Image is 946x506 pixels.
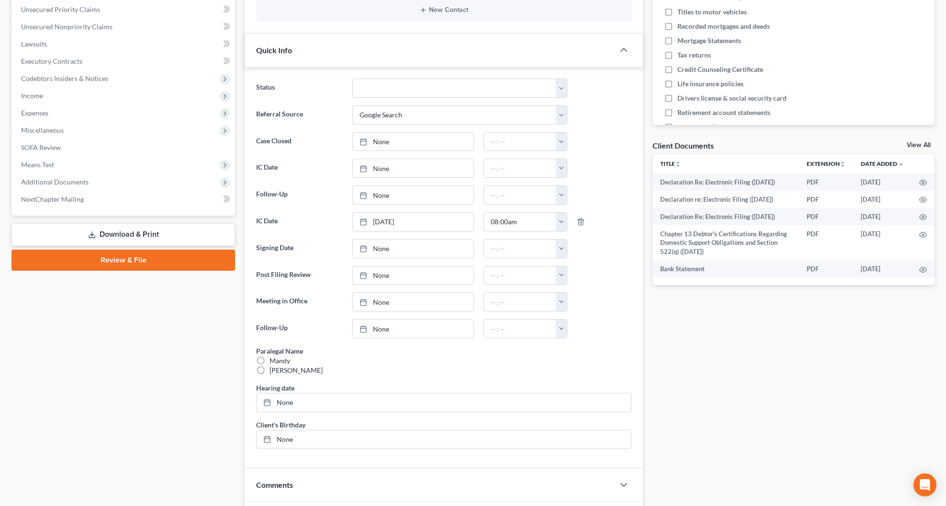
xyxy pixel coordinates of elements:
td: Declaration Re: Electronic Filing ([DATE]) [653,208,799,225]
input: -- : -- [484,293,556,311]
td: [DATE] [853,173,912,191]
div: Hearing date [256,383,294,393]
a: Executory Contracts [13,53,235,70]
span: Life insurance policies [677,79,743,89]
span: NextChapter Mailing [21,195,84,203]
span: Retirement account statements [677,108,770,117]
div: Open Intercom Messenger [913,473,936,496]
span: Unsecured Priority Claims [21,5,100,13]
span: Income [21,92,43,100]
a: None [353,240,473,258]
a: None [353,186,473,204]
a: None [353,293,473,311]
span: Quick Info [256,46,292,55]
div: Paralegal Name [256,346,303,356]
span: Executory Contracts [21,57,82,65]
span: Unsecured Nonpriority Claims [21,23,113,31]
a: None [353,266,473,285]
td: PDF [799,173,853,191]
i: unfold_more [675,161,681,167]
input: -- : -- [484,186,556,204]
a: None [257,430,631,448]
div: Client Documents [653,140,714,150]
a: View All [907,142,931,149]
a: Review & File [11,250,235,271]
a: Lawsuits [13,35,235,53]
td: [DATE] [853,225,912,260]
div: Mandy [270,356,290,366]
label: IC Date [251,159,348,178]
td: PDF [799,225,853,260]
span: Titles to motor vehicles [677,7,747,17]
div: Client's Birthday [256,420,305,430]
td: [DATE] [853,208,912,225]
label: Meeting in Office [251,292,348,311]
label: IC Date [251,212,348,231]
td: PDF [799,260,853,277]
a: Date Added expand_more [861,160,904,167]
td: [DATE] [853,260,912,277]
a: Unsecured Priority Claims [13,1,235,18]
span: Miscellaneous [21,126,64,134]
td: PDF [799,191,853,208]
a: Unsecured Nonpriority Claims [13,18,235,35]
input: -- : -- [484,133,556,151]
span: Lawsuits [21,40,47,48]
a: NextChapter Mailing [13,191,235,208]
i: expand_more [898,161,904,167]
a: SOFA Review [13,139,235,156]
td: Declaration Re: Electronic Filing ([DATE]) [653,173,799,191]
input: -- : -- [484,159,556,177]
span: Document [677,123,709,133]
td: Declaration re: Electronic Filing ([DATE]) [653,191,799,208]
i: unfold_more [840,161,845,167]
div: [PERSON_NAME] [270,366,323,375]
span: Recorded mortgages and deeds [677,22,770,31]
span: Credit Counseling Certificate [677,65,763,74]
input: -- : -- [484,266,556,285]
span: Comments [256,480,293,489]
a: None [353,159,473,177]
a: Extensionunfold_more [807,160,845,167]
label: Status [251,79,348,98]
span: Additional Documents [21,178,89,186]
label: Case Closed [251,132,348,151]
span: Drivers license & social security card [677,93,787,103]
a: None [257,393,631,412]
td: [DATE] [853,191,912,208]
input: -- : -- [484,320,556,338]
label: Signing Date [251,239,348,258]
label: Referral Source [251,105,348,125]
span: Means Test [21,161,54,169]
a: None [353,320,473,338]
a: Titleunfold_more [660,160,681,167]
span: Mortgage Statements [677,36,741,46]
td: Bank Statement [653,260,799,277]
a: None [353,133,473,151]
span: SOFA Review [21,143,61,151]
label: Follow-Up [251,185,348,205]
span: Expenses [21,109,48,117]
span: Codebtors Insiders & Notices [21,74,108,82]
button: New Contact [264,6,624,14]
a: [DATE] [353,213,473,231]
label: Post Filing Review [251,266,348,285]
td: PDF [799,208,853,225]
input: -- : -- [484,240,556,258]
td: Chapter 13 Debtor's Certifications Regarding Domestic Support Obligations and Section 522(q) ([DA... [653,225,799,260]
a: Download & Print [11,223,235,246]
label: Follow-Up [251,319,348,338]
input: -- : -- [484,213,556,231]
span: Tax returns [677,50,711,60]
